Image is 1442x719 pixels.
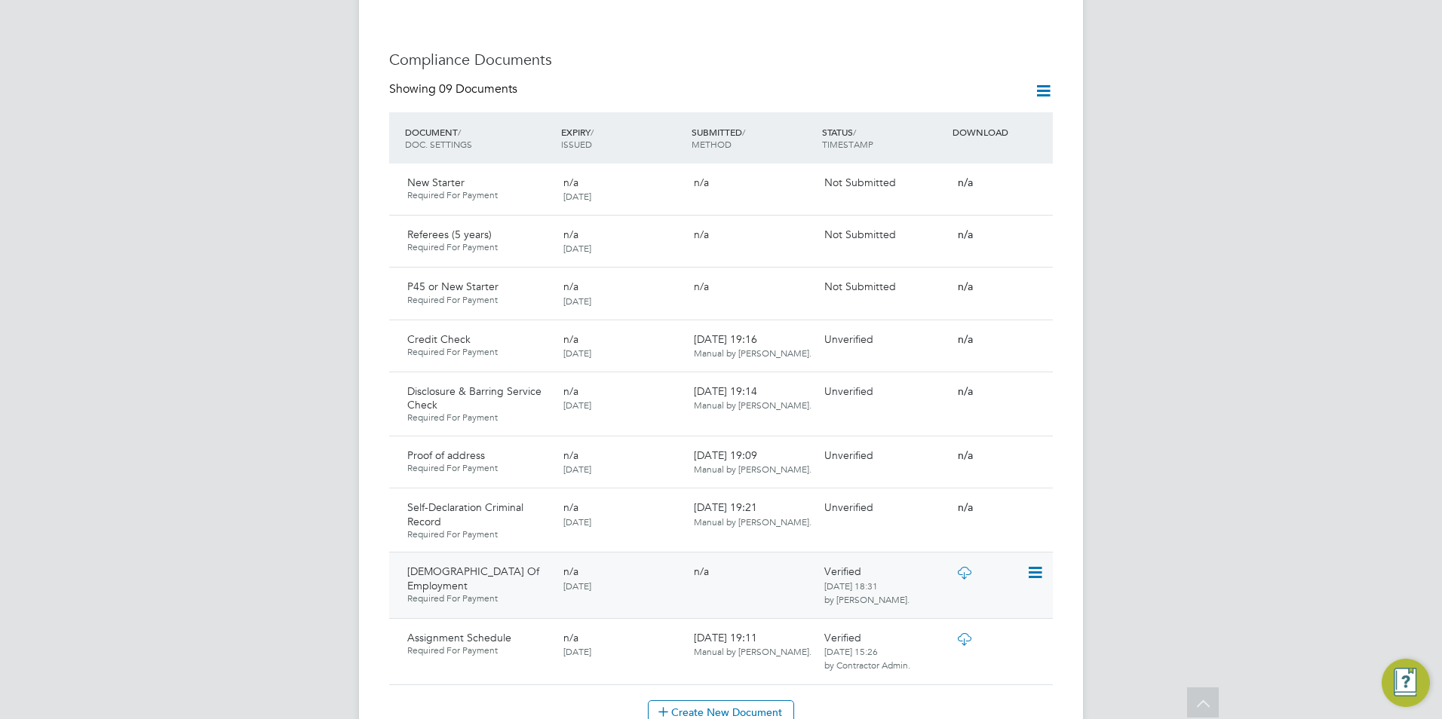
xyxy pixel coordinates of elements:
[824,645,910,671] span: [DATE] 15:26 by Contractor Admin.
[563,645,591,657] span: [DATE]
[407,228,492,241] span: Referees (5 years)
[405,138,472,150] span: DOC. SETTINGS
[563,190,591,202] span: [DATE]
[563,564,578,578] span: n/a
[694,448,812,476] span: [DATE] 19:09
[407,631,511,644] span: Assignment Schedule
[694,645,812,657] span: Manual by [PERSON_NAME].
[401,118,557,158] div: DOCUMENT
[563,448,578,462] span: n/a
[694,347,812,359] span: Manual by [PERSON_NAME].
[458,126,461,138] span: /
[591,126,594,138] span: /
[563,500,578,514] span: n/a
[407,176,465,189] span: New Starter
[407,592,551,604] span: Required For Payment
[694,384,812,412] span: [DATE] 19:14
[694,631,812,658] span: [DATE] 19:11
[822,138,873,150] span: TIMESTAMP
[563,631,578,644] span: n/a
[694,332,812,359] span: [DATE] 19:16
[407,189,551,201] span: Required For Payment
[389,50,1053,69] h3: Compliance Documents
[563,295,591,307] span: [DATE]
[563,399,591,411] span: [DATE]
[824,564,861,578] span: Verified
[563,463,591,475] span: [DATE]
[824,176,896,189] span: Not Submitted
[407,280,499,293] span: P45 or New Starter
[407,346,551,358] span: Required For Payment
[407,564,539,592] span: [DEMOGRAPHIC_DATA] Of Employment
[824,500,873,514] span: Unverified
[694,399,812,411] span: Manual by [PERSON_NAME].
[407,644,551,656] span: Required For Payment
[407,294,551,306] span: Required For Payment
[407,241,551,253] span: Required For Payment
[824,580,910,605] span: [DATE] 18:31 by [PERSON_NAME].
[563,242,591,254] span: [DATE]
[742,126,745,138] span: /
[853,126,856,138] span: /
[563,516,591,528] span: [DATE]
[563,332,578,346] span: n/a
[955,280,973,293] span: n/a
[561,138,592,150] span: ISSUED
[955,448,973,462] span: n/a
[824,332,873,346] span: Unverified
[563,280,578,293] span: n/a
[694,516,812,528] span: Manual by [PERSON_NAME].
[407,448,485,462] span: Proof of address
[563,228,578,241] span: n/a
[439,81,517,96] span: 09 Documents
[694,564,709,578] span: n/a
[407,462,551,474] span: Required For Payment
[688,118,818,158] div: SUBMITTED
[407,500,523,528] span: Self-Declaration Criminal Record
[694,228,709,241] span: n/a
[407,384,542,412] span: Disclosure & Barring Service Check
[955,228,973,241] span: n/a
[818,118,949,158] div: STATUS
[824,448,873,462] span: Unverified
[955,500,973,514] span: n/a
[557,118,688,158] div: EXPIRY
[824,631,861,644] span: Verified
[692,138,732,150] span: METHOD
[824,280,896,293] span: Not Submitted
[407,412,551,424] span: Required For Payment
[955,384,973,398] span: n/a
[955,332,973,346] span: n/a
[694,463,812,475] span: Manual by [PERSON_NAME].
[407,332,471,346] span: Credit Check
[694,176,709,189] span: n/a
[824,228,896,241] span: Not Submitted
[949,118,1053,145] div: DOWNLOAD
[407,528,551,540] span: Required For Payment
[389,81,520,97] div: Showing
[1382,659,1430,707] button: Engage Resource Center
[563,580,591,592] span: [DATE]
[563,384,578,398] span: n/a
[694,280,709,293] span: n/a
[824,384,873,398] span: Unverified
[955,176,973,189] span: n/a
[563,176,578,189] span: n/a
[694,500,812,528] span: [DATE] 19:21
[563,347,591,359] span: [DATE]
